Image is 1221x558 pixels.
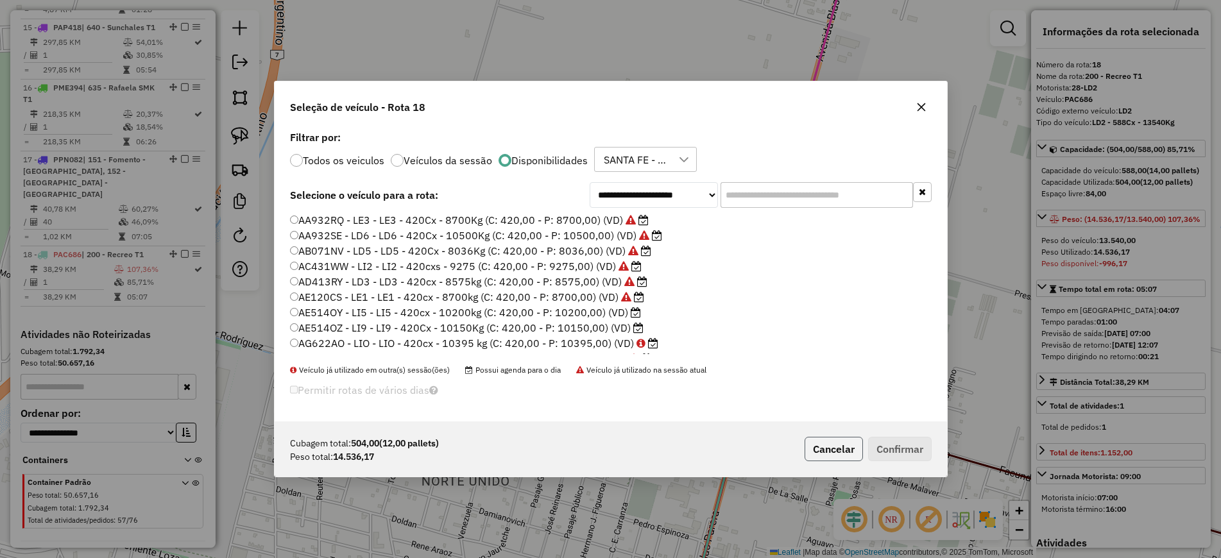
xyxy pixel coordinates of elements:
input: AE120CS - LE1 - LE1 - 420cx - 8700kg (C: 420,00 - P: 8700,00) (VD) [290,292,298,301]
input: AE514OZ - LI9 - LI9 - 420Cx - 10150Kg (C: 420,00 - P: 10150,00) (VD) [290,323,298,332]
strong: Selecione o veículo para a rota: [290,189,438,201]
i: Veículo já utilizado na(s) sessão(ões): 1282018 [636,338,645,348]
label: AE120CS - LE1 - LE1 - 420cx - 8700kg (C: 420,00 - P: 8700,00) (VD) [290,289,644,305]
i: Selecione pelo menos um veículo [429,385,438,395]
label: Todos os veiculos [303,155,384,165]
i: Possui agenda para o dia [642,353,652,364]
button: Cancelar [805,437,863,461]
span: Possui agenda para o dia [465,365,561,375]
i: Veículo já utilizado na sessão atual [628,246,638,256]
label: AB071NV - LD5 - LD5 - 420Cx - 8036Kg (C: 420,00 - P: 8036,00) (VD) [290,243,651,258]
i: Possui agenda para o dia [633,323,644,333]
div: SANTA FE - 25/09 - PROMAX [600,148,672,172]
span: Veículo já utilizado na sessão atual [576,365,706,375]
i: Possui agenda para o dia [638,215,649,225]
input: AC431WW - LI2 - LI2 - 420cxs - 9275 (C: 420,00 - P: 9275,00) (VD) [290,262,298,270]
span: Veículo já utilizado em outra(s) sessão(ões) [290,365,450,375]
i: Veículo já utilizado na sessão atual [639,230,649,241]
input: AA932SE - LD6 - LD6 - 420Cx - 10500Kg (C: 420,00 - P: 10500,00) (VD) [290,231,298,239]
span: (12,00 pallets) [379,437,439,449]
input: AE514OY - LI5 - LI5 - 420cx - 10200kg (C: 420,00 - P: 10200,00) (VD) [290,308,298,316]
input: AG622AO - LIO - LIO - 420cx - 10395 kg (C: 420,00 - P: 10395,00) (VD) [290,339,298,347]
i: Possui agenda para o dia [631,261,642,271]
i: Possui agenda para o dia [634,292,644,302]
label: AA932SE - LD6 - LD6 - 420Cx - 10500Kg (C: 420,00 - P: 10500,00) (VD) [290,228,662,243]
span: Seleção de veículo - Rota 18 [290,99,425,115]
label: Permitir rotas de vários dias [290,378,439,402]
label: Filtrar por: [290,130,932,145]
label: AH474WT - L31 - L31 - 420Cx - 3120Kg (C: 420,00 - P: 3120,00) (VD) [290,351,652,366]
strong: 504,00 [351,437,439,450]
label: AG622AO - LIO - LIO - 420cx - 10395 kg (C: 420,00 - P: 10395,00) (VD) [290,335,658,351]
i: Veículo já utilizado na sessão atual [624,276,635,287]
label: AE514OY - LI5 - LI5 - 420cx - 10200kg (C: 420,00 - P: 10200,00) (VD) [290,305,641,320]
i: Possui agenda para o dia [652,230,662,241]
label: AD413RY - LD3 - LD3 - 420cx - 8575kg (C: 420,00 - P: 8575,00) (VD) [290,274,647,289]
i: Veículo já utilizado na sessão atual [621,292,631,302]
input: AD413RY - LD3 - LD3 - 420cx - 8575kg (C: 420,00 - P: 8575,00) (VD) [290,277,298,285]
i: Possui agenda para o dia [641,246,651,256]
i: Possui agenda para o dia [648,338,658,348]
input: AB071NV - LD5 - LD5 - 420Cx - 8036Kg (C: 420,00 - P: 8036,00) (VD) [290,246,298,255]
input: AA932RQ - LE3 - LE3 - 420Cx - 8700Kg (C: 420,00 - P: 8700,00) (VD) [290,216,298,224]
i: Veículo já utilizado na sessão atual [626,215,636,225]
label: AA932RQ - LE3 - LE3 - 420Cx - 8700Kg (C: 420,00 - P: 8700,00) (VD) [290,212,649,228]
i: Possui agenda para o dia [637,276,647,287]
label: Disponibilidades [511,155,588,165]
i: Veículo já utilizado na sessão atual [619,261,629,271]
label: AC431WW - LI2 - LI2 - 420cxs - 9275 (C: 420,00 - P: 9275,00) (VD) [290,258,642,274]
strong: 14.536,17 [333,450,374,464]
input: Permitir rotas de vários dias [290,385,298,394]
i: Possui agenda para o dia [631,307,641,317]
span: Cubagem total: [290,437,351,450]
span: Peso total: [290,450,333,464]
label: Veículos da sessão [404,155,492,165]
label: AE514OZ - LI9 - LI9 - 420Cx - 10150Kg (C: 420,00 - P: 10150,00) (VD) [290,320,644,335]
i: Veículo já utilizado na sessão atual [629,353,639,364]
